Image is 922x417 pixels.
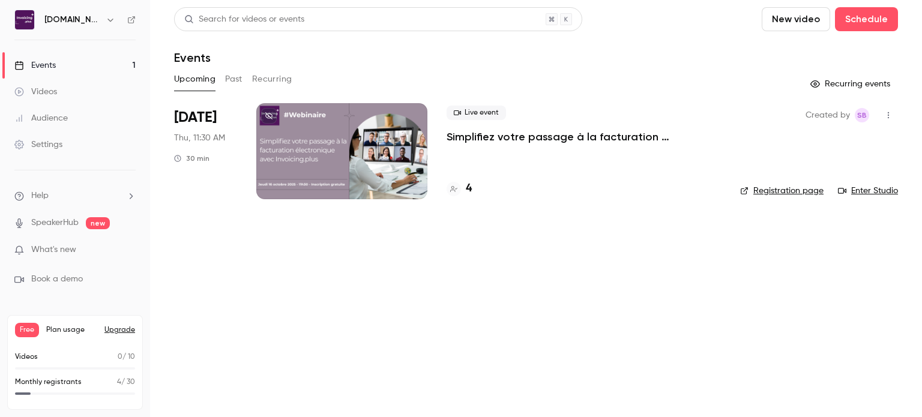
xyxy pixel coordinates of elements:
a: Enter Studio [838,185,898,197]
h4: 4 [466,181,472,197]
button: Recurring [252,70,292,89]
p: / 10 [118,352,135,362]
div: Events [14,59,56,71]
span: Book a demo [31,273,83,286]
span: Free [15,323,39,337]
span: Created by [806,108,850,122]
p: Monthly registrants [15,377,82,388]
div: Videos [14,86,57,98]
button: Upcoming [174,70,215,89]
li: help-dropdown-opener [14,190,136,202]
span: new [86,217,110,229]
span: Live event [447,106,506,120]
span: [DATE] [174,108,217,127]
h6: [DOMAIN_NAME] [44,14,101,26]
div: Audience [14,112,68,124]
a: 4 [447,181,472,197]
p: / 30 [117,377,135,388]
span: Help [31,190,49,202]
a: Registration page [740,185,824,197]
span: What's new [31,244,76,256]
button: Schedule [835,7,898,31]
a: Simplifiez votre passage à la facturation électronique avec [DOMAIN_NAME] [447,130,721,144]
h1: Events [174,50,211,65]
button: Upgrade [104,325,135,335]
a: SpeakerHub [31,217,79,229]
span: 0 [118,353,122,361]
div: Settings [14,139,62,151]
button: New video [762,7,830,31]
span: Thu, 11:30 AM [174,132,225,144]
div: 30 min [174,154,209,163]
div: Oct 16 Thu, 11:30 AM (Europe/Paris) [174,103,237,199]
button: Recurring events [805,74,898,94]
span: Sonia Baculard [855,108,869,122]
img: Invoicing.plus [15,10,34,29]
p: Videos [15,352,38,362]
div: Search for videos or events [184,13,304,26]
span: SB [857,108,867,122]
span: 4 [117,379,121,386]
span: Plan usage [46,325,97,335]
button: Past [225,70,243,89]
